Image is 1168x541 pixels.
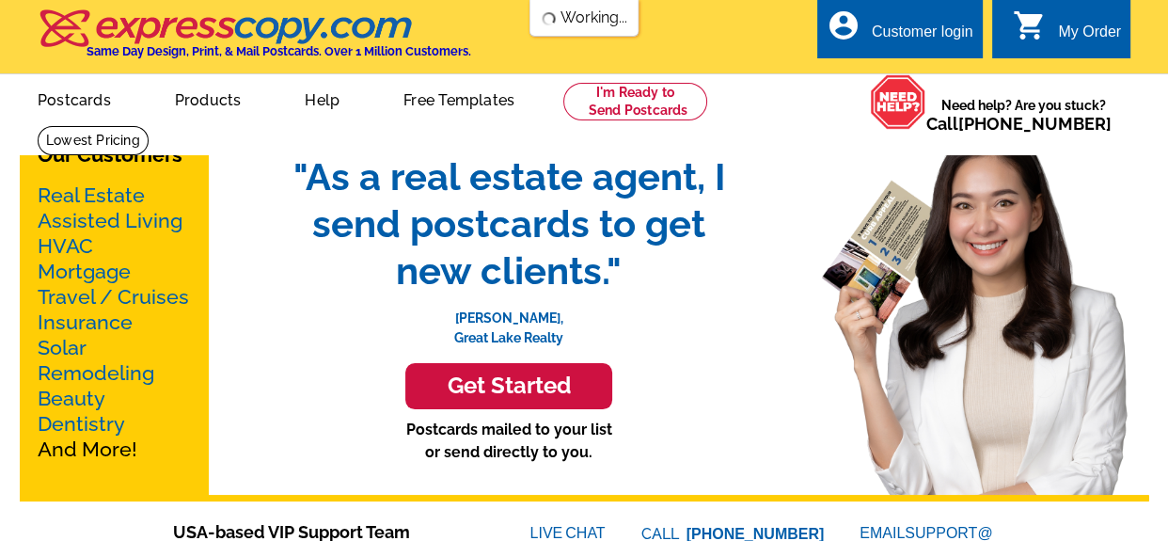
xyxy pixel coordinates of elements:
[38,260,131,283] a: Mortgage
[38,412,125,436] a: Dentistry
[542,11,557,26] img: loading...
[8,76,141,120] a: Postcards
[145,76,272,120] a: Products
[274,294,744,348] p: [PERSON_NAME], Great Lake Realty
[274,419,744,464] p: Postcards mailed to your list or send directly to you.
[870,74,926,130] img: help
[926,114,1112,134] span: Call
[958,114,1112,134] a: [PHONE_NUMBER]
[827,8,860,42] i: account_circle
[1013,8,1047,42] i: shopping_cart
[1058,24,1121,50] div: My Order
[38,23,471,58] a: Same Day Design, Print, & Mail Postcards. Over 1 Million Customers.
[38,310,133,334] a: Insurance
[38,361,154,385] a: Remodeling
[38,183,145,207] a: Real Estate
[1013,21,1121,44] a: shopping_cart My Order
[38,387,105,410] a: Beauty
[872,24,973,50] div: Customer login
[275,76,370,120] a: Help
[373,76,545,120] a: Free Templates
[38,209,182,232] a: Assisted Living
[274,153,744,294] span: "As a real estate agent, I send postcards to get new clients."
[274,363,744,409] a: Get Started
[827,21,973,44] a: account_circle Customer login
[87,44,471,58] h4: Same Day Design, Print, & Mail Postcards. Over 1 Million Customers.
[530,525,606,541] a: LIVECHAT
[926,96,1121,134] span: Need help? Are you stuck?
[38,234,93,258] a: HVAC
[38,285,189,309] a: Travel / Cruises
[860,525,995,541] a: EMAILSUPPORT@
[38,336,87,359] a: Solar
[429,373,589,400] h3: Get Started
[38,183,190,462] p: And More!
